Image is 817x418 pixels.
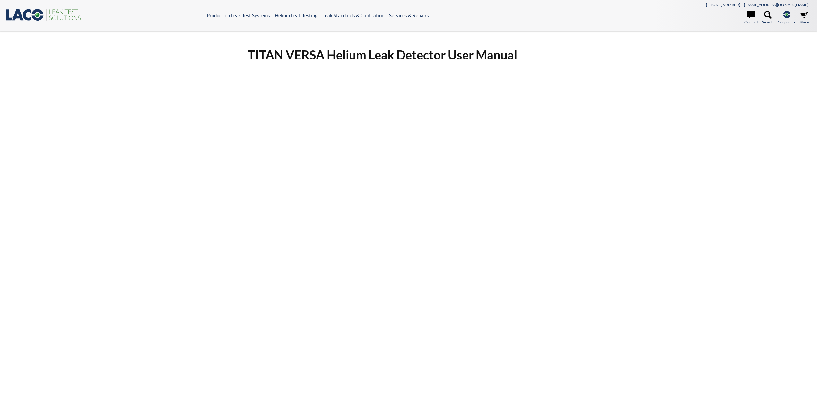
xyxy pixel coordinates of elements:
a: [PHONE_NUMBER] [706,2,740,7]
span: Corporate [778,19,795,25]
a: Leak Standards & Calibration [322,13,384,18]
a: Contact [744,11,758,25]
a: Production Leak Test Systems [207,13,270,18]
a: Search [762,11,774,25]
h1: TITAN VERSA Helium Leak Detector User Manual [248,47,569,63]
a: Services & Repairs [389,13,429,18]
a: Helium Leak Testing [275,13,317,18]
a: [EMAIL_ADDRESS][DOMAIN_NAME] [744,2,809,7]
a: Store [800,11,809,25]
